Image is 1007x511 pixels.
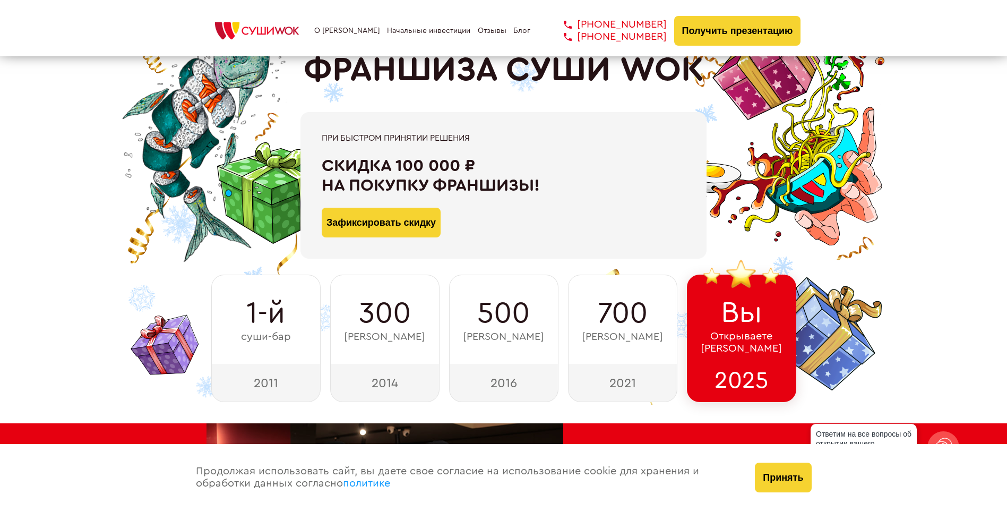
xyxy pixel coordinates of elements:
span: Открываете [PERSON_NAME] [701,330,782,355]
img: СУШИWOK [206,19,307,42]
div: Скидка 100 000 ₽ на покупку франшизы! [322,156,685,195]
span: 700 [598,296,648,330]
button: Зафиксировать скидку [322,208,441,237]
span: Вы [721,296,762,330]
div: 2016 [449,364,558,402]
a: [PHONE_NUMBER] [548,19,667,31]
span: [PERSON_NAME] [344,331,425,343]
div: При быстром принятии решения [322,133,685,143]
a: Отзывы [478,27,506,35]
button: Принять [755,463,811,492]
div: 2025 [687,364,796,402]
span: [PERSON_NAME] [463,331,544,343]
h1: ФРАНШИЗА СУШИ WOK [304,50,704,90]
a: политике [343,478,390,489]
button: Получить презентацию [674,16,801,46]
span: [PERSON_NAME] [582,331,663,343]
div: Продолжая использовать сайт, вы даете свое согласие на использование cookie для хранения и обрабо... [185,444,745,511]
a: Блог [513,27,530,35]
a: Начальные инвестиции [387,27,470,35]
span: суши-бар [241,331,291,343]
span: 300 [359,296,411,330]
a: [PHONE_NUMBER] [548,31,667,43]
div: 2021 [568,364,677,402]
span: 500 [477,296,530,330]
div: 2014 [330,364,440,402]
span: 1-й [246,296,285,330]
a: О [PERSON_NAME] [314,27,380,35]
div: Ответим на все вопросы об открытии вашего [PERSON_NAME]! [811,424,917,463]
div: 2011 [211,364,321,402]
